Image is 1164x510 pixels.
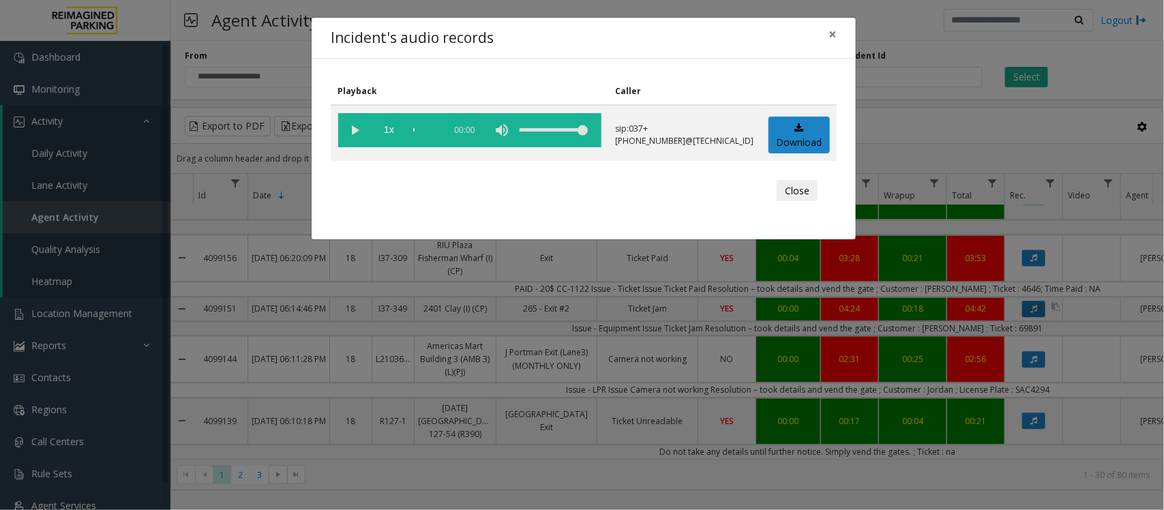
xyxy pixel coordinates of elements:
[331,27,494,49] h4: Incident's audio records
[608,78,761,105] th: Caller
[413,113,438,147] div: scrub bar
[616,123,754,147] p: sip:037+[PHONE_NUMBER]@[TECHNICAL_ID]
[777,180,818,202] button: Close
[331,78,608,105] th: Playback
[768,117,830,154] a: Download
[819,18,846,51] button: Close
[520,113,588,147] div: volume level
[372,113,406,147] span: playback speed button
[829,25,837,44] span: ×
